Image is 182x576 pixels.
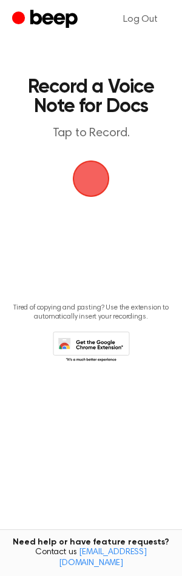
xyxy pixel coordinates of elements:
[22,126,160,141] p: Tap to Record.
[59,548,147,568] a: [EMAIL_ADDRESS][DOMAIN_NAME]
[10,303,172,322] p: Tired of copying and pasting? Use the extension to automatically insert your recordings.
[22,78,160,116] h1: Record a Voice Note for Docs
[7,548,175,569] span: Contact us
[73,161,109,197] img: Beep Logo
[111,5,170,34] a: Log Out
[12,8,81,31] a: Beep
